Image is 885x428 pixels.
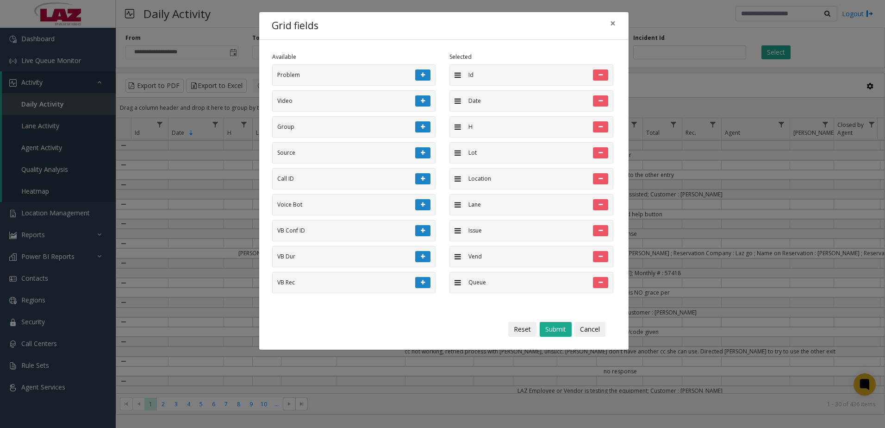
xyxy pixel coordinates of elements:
[449,90,613,112] li: Date
[449,220,613,241] li: Issue
[508,322,536,337] button: Reset
[449,116,613,138] li: H
[272,90,436,112] li: Video
[272,168,436,189] li: Call ID
[449,246,613,267] li: Vend
[449,53,472,61] label: Selected
[272,194,436,215] li: Voice Bot
[272,246,436,267] li: VB Dur
[604,12,622,35] button: Close
[574,322,605,337] button: Cancel
[272,19,318,33] h4: Grid fields
[449,272,613,293] li: Queue
[272,116,436,138] li: Group
[272,53,296,61] label: Available
[610,17,616,30] span: ×
[449,64,613,86] li: Id
[449,142,613,164] li: Lot
[272,142,436,164] li: Source
[540,322,572,337] button: Submit
[272,220,436,241] li: VB Conf ID
[449,194,613,215] li: Lane
[449,168,613,189] li: Location
[272,272,436,293] li: VB Rec
[272,64,436,86] li: Problem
